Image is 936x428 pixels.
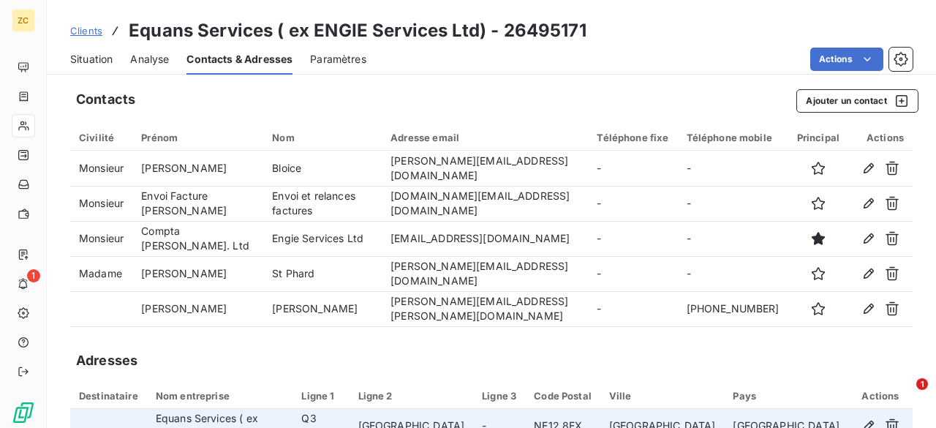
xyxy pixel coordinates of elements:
td: Bloice [263,151,382,186]
td: - [678,256,788,291]
td: - [588,221,677,256]
div: Civilité [79,132,124,143]
td: Madame [70,256,132,291]
div: Code Postal [534,390,592,402]
div: Nom entreprise [156,390,284,402]
span: Situation [70,52,113,67]
td: [DOMAIN_NAME][EMAIL_ADDRESS][DOMAIN_NAME] [382,186,588,221]
td: Engie Services Ltd [263,221,382,256]
a: Clients [70,23,102,38]
td: [PERSON_NAME][EMAIL_ADDRESS][DOMAIN_NAME] [382,151,588,186]
td: [PERSON_NAME][EMAIL_ADDRESS][DOMAIN_NAME] [382,256,588,291]
div: Actions [857,132,904,143]
span: Contacts & Adresses [186,52,292,67]
div: ZC [12,9,35,32]
div: Actions [857,390,904,402]
div: Prénom [141,132,254,143]
td: [PERSON_NAME] [263,291,382,326]
td: Compta [PERSON_NAME]. Ltd [132,221,263,256]
div: Ligne 2 [358,390,465,402]
td: - [678,221,788,256]
td: [PERSON_NAME] [132,256,263,291]
td: Envoi et relances factures [263,186,382,221]
span: Clients [70,25,102,37]
button: Actions [810,48,883,71]
td: - [588,291,677,326]
span: Analyse [130,52,169,67]
td: [PERSON_NAME] [132,151,263,186]
img: Logo LeanPay [12,401,35,424]
td: [PERSON_NAME][EMAIL_ADDRESS][PERSON_NAME][DOMAIN_NAME] [382,291,588,326]
td: - [588,186,677,221]
div: Adresse email [390,132,579,143]
td: Envoi Facture [PERSON_NAME] [132,186,263,221]
td: Monsieur [70,151,132,186]
td: - [678,151,788,186]
div: Ligne 1 [301,390,340,402]
div: Téléphone fixe [597,132,668,143]
td: [EMAIL_ADDRESS][DOMAIN_NAME] [382,221,588,256]
div: Ligne 3 [482,390,516,402]
h5: Contacts [76,89,135,110]
span: 1 [916,378,928,390]
td: - [678,186,788,221]
td: St Phard [263,256,382,291]
h3: Equans Services ( ex ENGIE Services Ltd) - 26495171 [129,18,586,44]
td: - [588,151,677,186]
iframe: Intercom live chat [886,378,921,413]
div: Destinataire [79,390,138,402]
div: Principal [797,132,839,143]
div: Téléphone mobile [687,132,780,143]
h5: Adresses [76,350,137,371]
td: Monsieur [70,186,132,221]
span: Paramètres [310,52,366,67]
span: 1 [27,269,40,282]
td: [PHONE_NUMBER] [678,291,788,326]
div: Ville [609,390,716,402]
td: [PERSON_NAME] [132,291,263,326]
td: - [588,256,677,291]
td: Monsieur [70,221,132,256]
div: Pays [733,390,839,402]
button: Ajouter un contact [796,89,918,113]
div: Nom [272,132,373,143]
